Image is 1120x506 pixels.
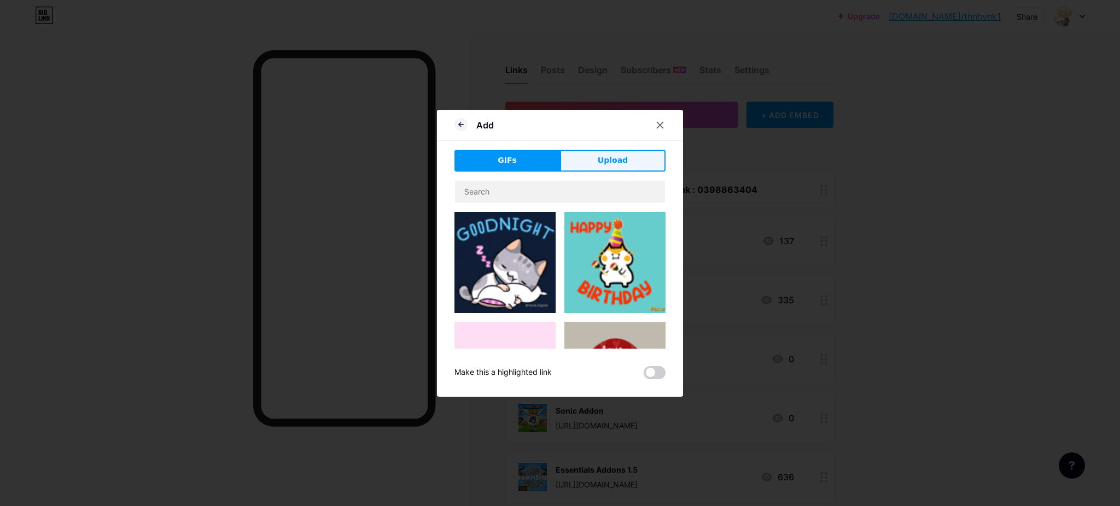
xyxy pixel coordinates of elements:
button: GIFs [454,150,560,172]
div: Make this a highlighted link [454,366,552,379]
div: Add [476,119,494,132]
button: Upload [560,150,666,172]
img: Gihpy [564,212,666,313]
input: Search [455,181,665,203]
span: GIFs [498,155,517,166]
img: Gihpy [564,322,666,423]
span: Upload [598,155,628,166]
img: Gihpy [454,212,556,313]
img: Gihpy [454,322,556,423]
